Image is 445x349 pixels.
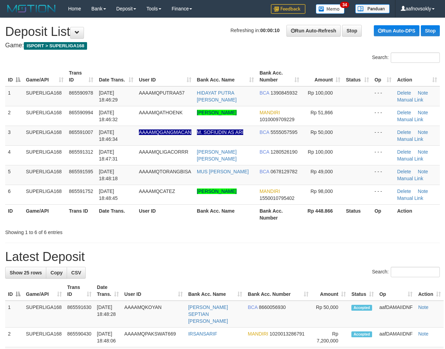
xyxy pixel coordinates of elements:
td: 5 [5,165,23,185]
th: Game/API: activate to sort column ascending [23,281,65,301]
a: Manual Link [397,176,423,181]
a: Note [418,169,428,174]
span: Copy 1550010795402 to clipboard [259,195,294,201]
a: [PERSON_NAME] [197,188,237,194]
span: 865591752 [69,188,93,194]
a: Stop [342,25,362,37]
span: AAAAMQPUTRAA57 [139,90,184,96]
th: Bank Acc. Name [194,204,257,224]
th: Rp 448.866 [302,204,343,224]
td: [DATE] 18:48:28 [94,301,122,328]
td: - - - [372,165,394,185]
td: - - - [372,145,394,165]
span: Rp 51,866 [311,110,333,115]
span: [DATE] 18:48:45 [99,188,118,201]
th: Action [394,204,440,224]
td: 1 [5,301,23,328]
th: Trans ID [66,204,96,224]
span: Accepted [351,305,372,311]
a: Delete [397,149,411,155]
td: SUPERLIGA168 [23,145,66,165]
img: Feedback.jpg [271,4,305,14]
span: BCA [248,304,257,310]
td: 2 [5,328,23,347]
span: 865590994 [69,110,93,115]
a: Delete [397,169,411,174]
th: User ID: activate to sort column ascending [122,281,186,301]
a: HIDAYAT PUTRA [PERSON_NAME] [197,90,237,103]
th: Amount: activate to sort column ascending [302,67,343,86]
span: [DATE] 18:46:32 [99,110,118,122]
span: Rp 98,000 [311,188,333,194]
span: Copy 1280526190 to clipboard [271,149,297,155]
td: SUPERLIGA168 [23,126,66,145]
span: 865591312 [69,149,93,155]
input: Search: [391,267,440,277]
th: Op [372,204,394,224]
a: Copy [46,267,67,279]
td: 6 [5,185,23,204]
th: User ID: activate to sort column ascending [136,67,194,86]
span: [DATE] 18:47:31 [99,149,118,162]
span: Rp 100,000 [308,90,333,96]
span: AAAAMQATHOENK [139,110,183,115]
span: Copy 1010009709229 to clipboard [259,117,294,122]
th: Trans ID: activate to sort column ascending [65,281,94,301]
a: Manual Link [397,156,423,162]
a: Stop [421,25,440,36]
span: ISPORT > SUPERLIGA168 [24,42,87,50]
a: M. SOFIUDIN AS ARI [197,129,244,135]
th: Bank Acc. Number [257,204,302,224]
td: 2 [5,106,23,126]
td: SUPERLIGA168 [23,185,66,204]
a: Manual Link [397,117,423,122]
td: aafDAMAIIDNF [377,328,415,347]
a: Delete [397,129,411,135]
span: Rp 100,000 [308,149,333,155]
a: MUS [PERSON_NAME] [197,169,249,174]
span: MANDIRI [248,331,268,337]
label: Search: [372,267,440,277]
span: 865591007 [69,129,93,135]
td: 865590430 [65,328,94,347]
td: SUPERLIGA168 [23,86,66,106]
th: Game/API: activate to sort column ascending [23,67,66,86]
th: Amount: activate to sort column ascending [311,281,349,301]
td: SUPERLIGA168 [23,328,65,347]
span: BCA [259,169,269,174]
span: Rp 50,000 [311,129,333,135]
strong: 00:00:10 [260,28,280,33]
th: Bank Acc. Number: activate to sort column ascending [245,281,311,301]
span: Copy 1390845932 to clipboard [271,90,297,96]
span: AAAAMQLIGACORRR [139,149,188,155]
th: User ID [136,204,194,224]
span: Copy 0678129782 to clipboard [271,169,297,174]
a: Manual Link [397,195,423,201]
span: MANDIRI [259,188,280,194]
span: Copy 8660056930 to clipboard [259,304,286,310]
th: Trans ID: activate to sort column ascending [66,67,96,86]
th: Bank Acc. Number: activate to sort column ascending [257,67,302,86]
a: Note [418,149,428,155]
span: BCA [259,90,269,96]
td: SUPERLIGA168 [23,165,66,185]
a: Show 25 rows [5,267,46,279]
span: MANDIRI [259,110,280,115]
td: [DATE] 18:48:06 [94,328,122,347]
span: Rp 49,000 [311,169,333,174]
span: Copy 5555057595 to clipboard [271,129,297,135]
th: ID: activate to sort column descending [5,281,23,301]
h4: Game: [5,42,440,49]
th: Status [343,204,372,224]
th: Action: activate to sort column ascending [394,67,440,86]
td: Rp 7,200,000 [311,328,349,347]
img: panduan.png [355,4,390,13]
th: ID [5,204,23,224]
td: AAAAMQPAKSWAT669 [122,328,186,347]
span: [DATE] 18:46:34 [99,129,118,142]
td: SUPERLIGA168 [23,106,66,126]
span: Refreshing in: [230,28,280,33]
td: 865591630 [65,301,94,328]
span: Show 25 rows [10,270,42,275]
span: BCA [259,149,269,155]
